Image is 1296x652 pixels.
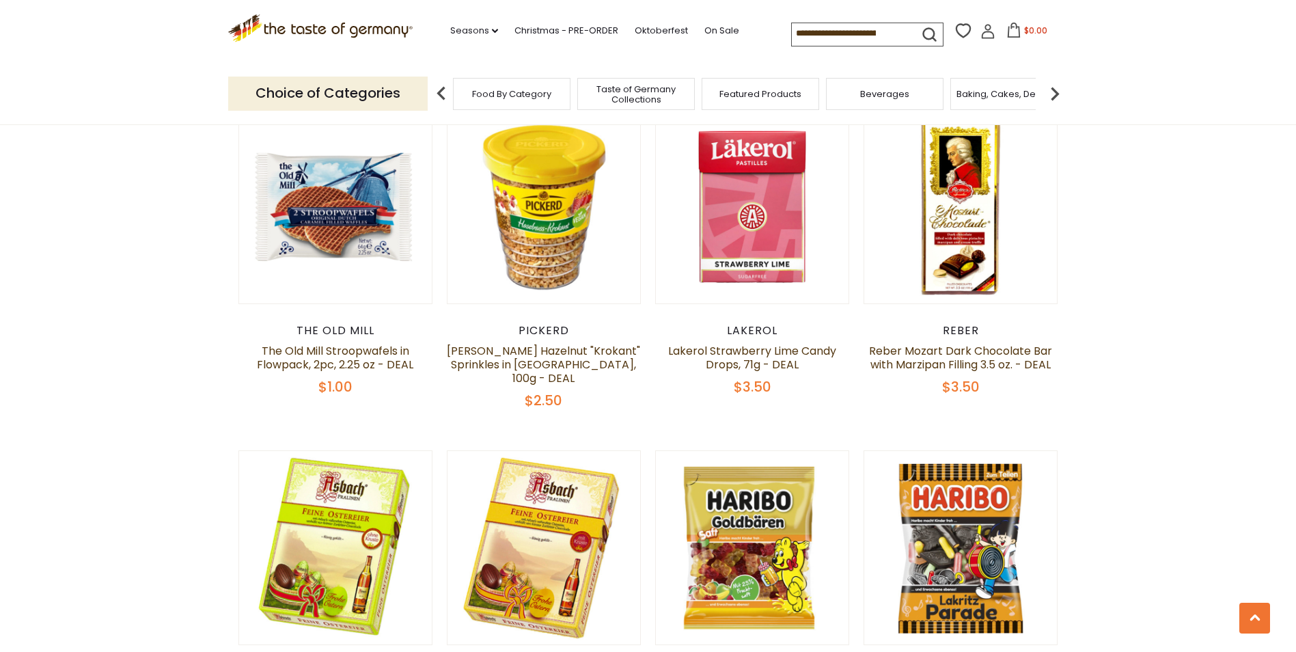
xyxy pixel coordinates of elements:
img: The Old Mill Stroopwafels in Flowpack, 2pc, 2.25 oz - DEAL [239,111,432,304]
div: Pickerd [447,324,642,338]
span: $3.50 [942,377,980,396]
button: $0.00 [998,23,1056,43]
div: Lakerol [655,324,850,338]
a: Taste of Germany Collections [581,84,691,105]
div: Reber [864,324,1058,338]
img: Pickerd Hazelnut "Krokant" Sprinkles in Tub, 100g - DEAL [447,111,641,304]
p: Choice of Categories [228,77,428,110]
a: Reber Mozart Dark Chocolate Bar with Marzipan Filling 3.5 oz. - DEAL [869,343,1052,372]
img: Haribo "Lakritz Parade" Candy, 175g - Made in Germany - DEAL [864,451,1058,644]
a: Lakerol Strawberry Lime Candy Drops, 71g - DEAL [668,343,836,372]
a: Seasons [450,23,498,38]
a: Oktoberfest [635,23,688,38]
img: previous arrow [428,80,455,107]
img: Haribo "Saft Bären Minis" Extra Juicy Gummy Bears in Snack Bags, 220g - Made in Germany - DEAL [656,451,849,644]
a: Featured Products [719,89,801,99]
a: Beverages [860,89,909,99]
span: $0.00 [1024,25,1047,36]
a: The Old Mill Stroopwafels in Flowpack, 2pc, 2.25 oz - DEAL [257,343,413,372]
a: Baking, Cakes, Desserts [956,89,1062,99]
div: The Old Mill [238,324,433,338]
span: $2.50 [525,391,562,410]
img: Asbach Easter Chocolate Eggs Filled with Brandy and Sugar Crust 5.3 oz. - DEAL [447,451,641,644]
a: Christmas - PRE-ORDER [514,23,618,38]
img: Reber Mozart Dark Chocolate Bar with Marzipan Filling 3.5 oz. - DEAL [864,111,1058,304]
a: On Sale [704,23,739,38]
img: Asbach Easter Chocolate Eggs Filled with Brandy 5.3 oz. - DEAL [239,451,432,644]
img: next arrow [1041,80,1068,107]
img: Lakerol Strawberry Lime Candy Drops, 71g - DEAL [656,111,849,304]
span: $3.50 [734,377,771,396]
a: Food By Category [472,89,551,99]
span: $1.00 [318,377,353,396]
a: [PERSON_NAME] Hazelnut "Krokant" Sprinkles in [GEOGRAPHIC_DATA], 100g - DEAL [447,343,640,386]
